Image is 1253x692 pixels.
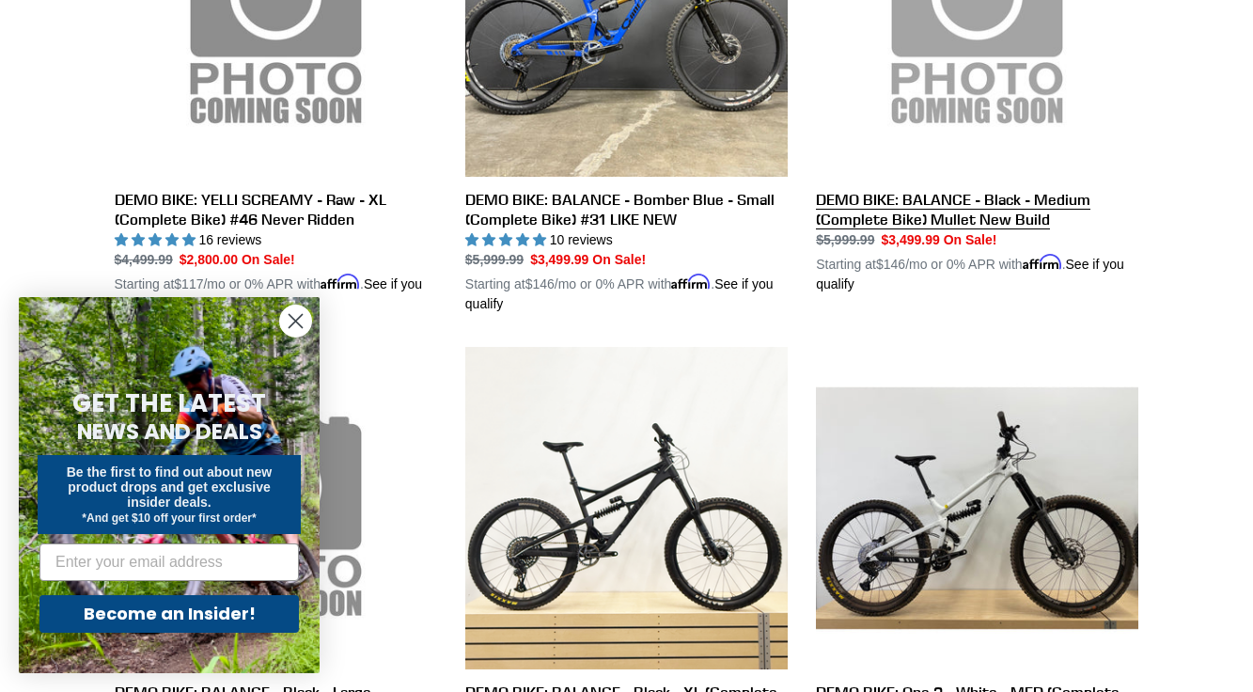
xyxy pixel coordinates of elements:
span: Be the first to find out about new product drops and get exclusive insider deals. [67,464,273,510]
input: Enter your email address [39,543,299,581]
span: GET THE LATEST [72,386,266,420]
button: Close dialog [279,305,312,338]
button: Become an Insider! [39,595,299,633]
span: NEWS AND DEALS [77,417,262,447]
span: *And get $10 off your first order* [82,511,256,525]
